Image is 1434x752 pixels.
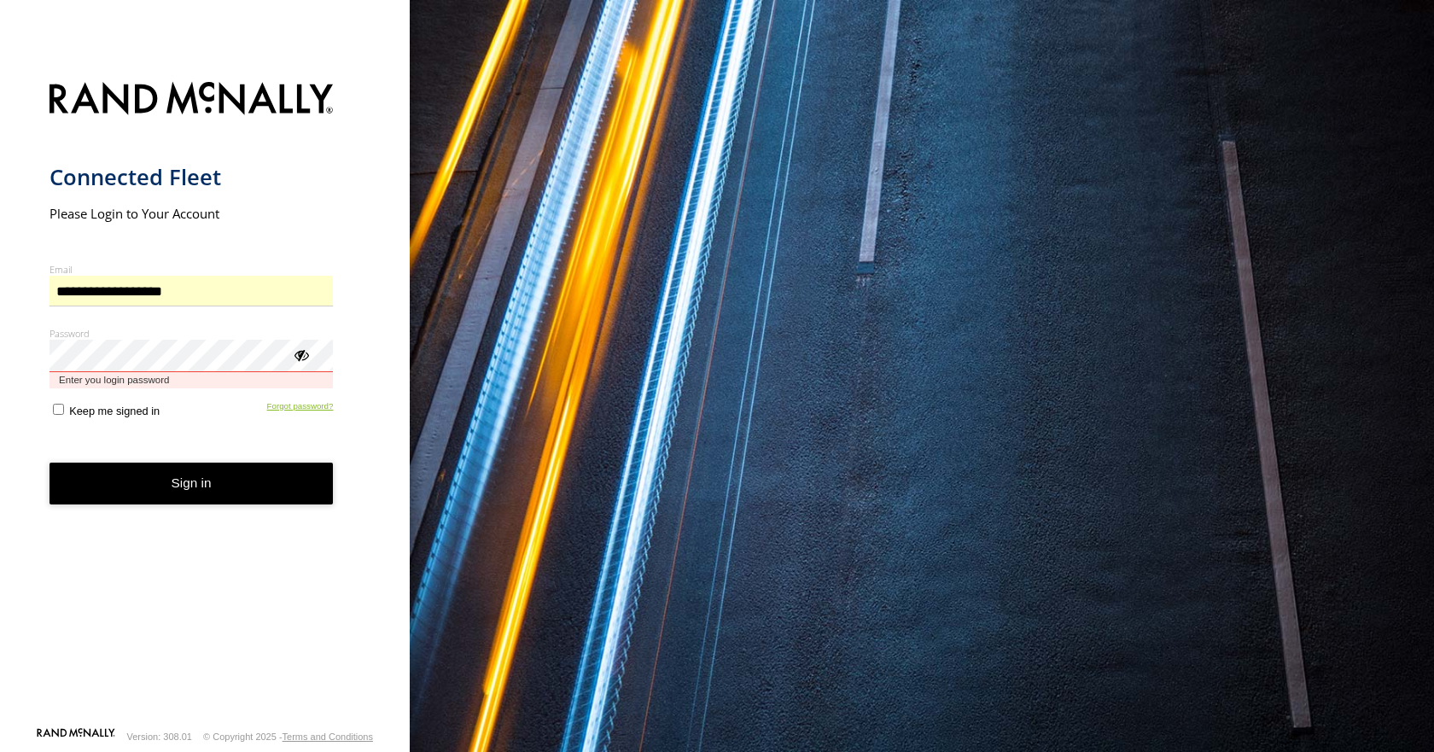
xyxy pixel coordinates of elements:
span: Enter you login password [50,372,334,388]
div: © Copyright 2025 - [203,732,373,742]
label: Password [50,327,334,340]
span: Keep me signed in [69,405,160,417]
label: Email [50,263,334,276]
input: Keep me signed in [53,404,64,415]
a: Forgot password? [267,401,334,417]
form: main [50,72,361,726]
img: Rand McNally [50,79,334,122]
div: Version: 308.01 [127,732,192,742]
div: ViewPassword [292,346,309,363]
h2: Please Login to Your Account [50,205,334,222]
h1: Connected Fleet [50,163,334,191]
button: Sign in [50,463,334,504]
a: Visit our Website [37,728,115,745]
a: Terms and Conditions [283,732,373,742]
